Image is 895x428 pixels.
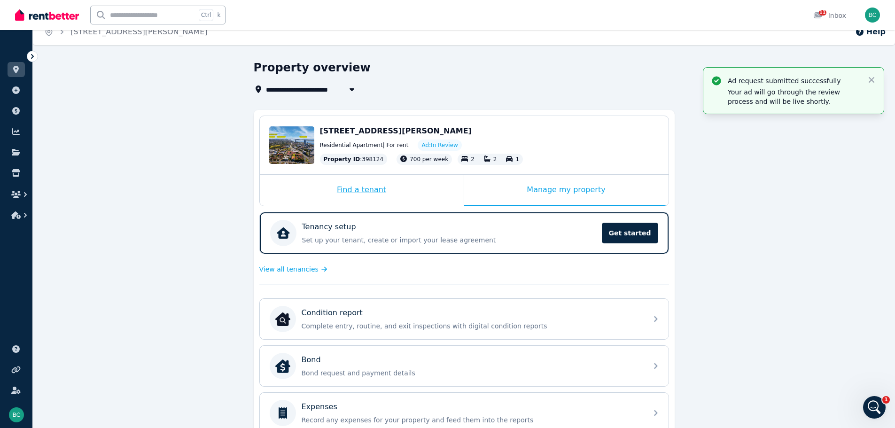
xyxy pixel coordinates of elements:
[217,11,220,19] span: k
[15,253,118,263] div: Did that answer your question?
[8,248,126,268] div: Did that answer your question?The RentBetter Team • Just now
[15,41,147,69] div: Please make sure to click the options to 'get more help' if we haven't answered your question.
[515,156,519,163] span: 1
[15,8,79,22] img: RentBetter
[302,307,363,319] p: Condition report
[302,354,321,366] p: Bond
[302,221,356,233] p: Tenancy setup
[410,156,448,163] span: 700 per week
[260,212,669,254] a: Tenancy setupSet up your tenant, create or import your lease agreementGet started
[8,248,180,289] div: The RentBetter Team says…
[15,270,106,276] div: The RentBetter Team • Just now
[855,26,886,38] button: Help
[275,311,290,327] img: Condition report
[320,154,388,165] div: : 398124
[97,233,104,241] a: Source reference 5594020:
[260,299,669,339] a: Condition reportCondition reportComplete entry, routine, and exit inspections with digital condit...
[259,265,327,274] a: View all tenancies
[8,110,180,248] div: The RentBetter Team says…
[259,265,319,274] span: View all tenancies
[813,11,846,20] div: Inbox
[17,152,24,159] a: Source reference 5498922:
[15,116,173,158] div: You can easily fix the rent amount on your listing! Simply log into your RentBetter account, go t...
[728,87,859,106] p: Your ad will go through the review process and will be live shortly.
[100,88,173,96] a: [URL][DOMAIN_NAME]
[471,156,475,163] span: 2
[6,4,24,22] button: go back
[302,235,596,245] p: Set up your tenant, create or import your lease agreement
[324,156,360,163] span: Property ID
[320,141,409,149] span: Residential Apartment | For rent
[602,223,658,243] span: Get started
[45,308,52,315] button: Upload attachment
[70,27,208,36] a: [STREET_ADDRESS][PERSON_NAME]
[92,82,180,103] div: [URL][DOMAIN_NAME]
[421,141,458,149] span: Ad: In Review
[199,9,213,21] span: Ctrl
[260,346,669,386] a: BondBondBond request and payment details
[302,321,642,331] p: Complete entry, routine, and exit inspections with digital condition reports
[8,36,180,82] div: The RentBetter Team says…
[27,5,42,20] img: Profile image for The RentBetter Team
[865,8,880,23] img: Brett Cumming
[30,308,37,315] button: Gif picker
[165,4,182,21] div: Close
[8,36,154,75] div: Please make sure to click the options to 'get more help' if we haven't answered your question.
[302,415,642,425] p: Record any expenses for your property and feed them into the reports
[493,156,497,163] span: 2
[863,396,886,419] iframe: Intercom live chat
[320,126,472,135] span: [STREET_ADDRESS][PERSON_NAME]
[8,82,180,110] div: Brett says…
[254,60,371,75] h1: Property overview
[9,407,24,422] img: Brett Cumming
[882,396,890,404] span: 1
[728,76,859,86] p: Ad request submitted successfully
[275,358,290,374] img: Bond
[464,175,669,206] div: Manage my property
[15,308,22,315] button: Emoji picker
[161,304,176,319] button: Send a message…
[302,368,642,378] p: Bond request and payment details
[33,19,219,45] nav: Breadcrumb
[8,288,180,304] textarea: Message…
[15,163,173,209] div: From there, you can change the price from $697 to $700 per week and save your changes. Once saved...
[8,110,180,247] div: You can easily fix the rent amount on your listing! Simply log into your RentBetter account, go t...
[302,401,337,412] p: Expenses
[147,4,165,22] button: Home
[15,214,173,241] div: You can make as many changes as you like at no additional cost, so feel free to adjust anything e...
[260,175,464,206] div: Find a tenant
[46,9,124,16] h1: The RentBetter Team
[819,10,826,16] span: 11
